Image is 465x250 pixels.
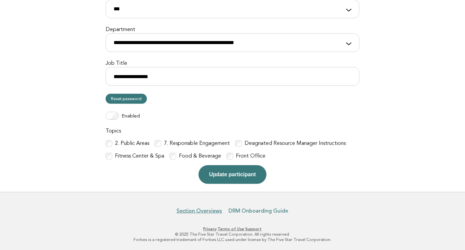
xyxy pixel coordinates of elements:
label: 7. Responsible Engagement [164,140,230,147]
a: Section Overviews [177,208,222,214]
label: Front Office [236,153,265,160]
label: 2. Public Areas [115,140,149,147]
p: © 2025 The Five Star Travel Corporation. All rights reserved. [29,232,436,237]
label: Designated Resource Manager Instructions [244,140,346,147]
a: Support [245,227,262,231]
a: DRM Onboarding Guide [229,208,288,214]
a: Privacy [204,227,217,231]
button: Update participant [199,165,266,184]
label: Fitness Center & Spa [115,153,164,160]
label: Job Title [106,60,359,67]
p: Forbes is a registered trademark of Forbes LLC used under license by The Five Star Travel Corpora... [29,237,436,242]
label: Food & Beverage [179,153,221,160]
p: · · [29,226,436,232]
a: Terms of Use [218,227,244,231]
label: Enabled [122,113,140,120]
a: Reset password [106,94,147,104]
label: Department [106,26,359,33]
label: Topics [106,128,359,135]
